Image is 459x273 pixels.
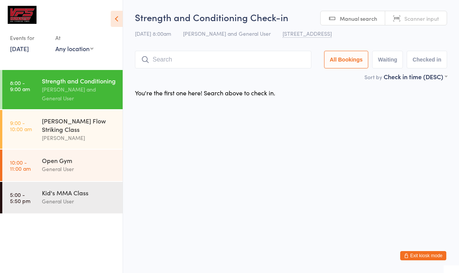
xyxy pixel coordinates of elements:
div: Strength and Conditioning [42,77,116,85]
div: Any location [55,44,93,53]
button: Checked in [407,51,447,68]
div: Open Gym [42,156,116,165]
button: Exit kiosk mode [400,251,446,260]
a: 10:00 -11:00 amOpen GymGeneral User [2,150,123,181]
div: Events for [10,32,48,44]
time: 8:00 - 9:00 am [10,80,30,92]
span: Manual search [340,15,377,22]
label: Sort by [364,73,382,81]
div: [PERSON_NAME] Flow Striking Class [42,117,116,133]
div: General User [42,165,116,173]
span: Scanner input [404,15,439,22]
div: At [55,32,93,44]
div: You're the first one here! Search above to check in. [135,88,275,97]
div: [PERSON_NAME] [42,133,116,142]
button: Waiting [372,51,403,68]
div: Kid's MMA Class [42,188,116,197]
div: General User [42,197,116,206]
div: Check in time (DESC) [384,72,447,81]
time: 9:00 - 10:00 am [10,120,32,132]
div: [PERSON_NAME] and General User [42,85,116,103]
a: 5:00 -5:50 pmKid's MMA ClassGeneral User [2,182,123,213]
span: [PERSON_NAME] and General User [183,30,271,37]
img: VFS Academy [8,6,37,24]
span: [DATE] 8:00am [135,30,171,37]
a: [DATE] [10,44,29,53]
a: 9:00 -10:00 am[PERSON_NAME] Flow Striking Class[PERSON_NAME] [2,110,123,149]
h2: Strength and Conditioning Check-in [135,11,447,23]
time: 10:00 - 11:00 am [10,159,31,171]
button: All Bookings [324,51,369,68]
a: 8:00 -9:00 amStrength and Conditioning[PERSON_NAME] and General User [2,70,123,109]
input: Search [135,51,311,68]
time: 5:00 - 5:50 pm [10,191,30,204]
